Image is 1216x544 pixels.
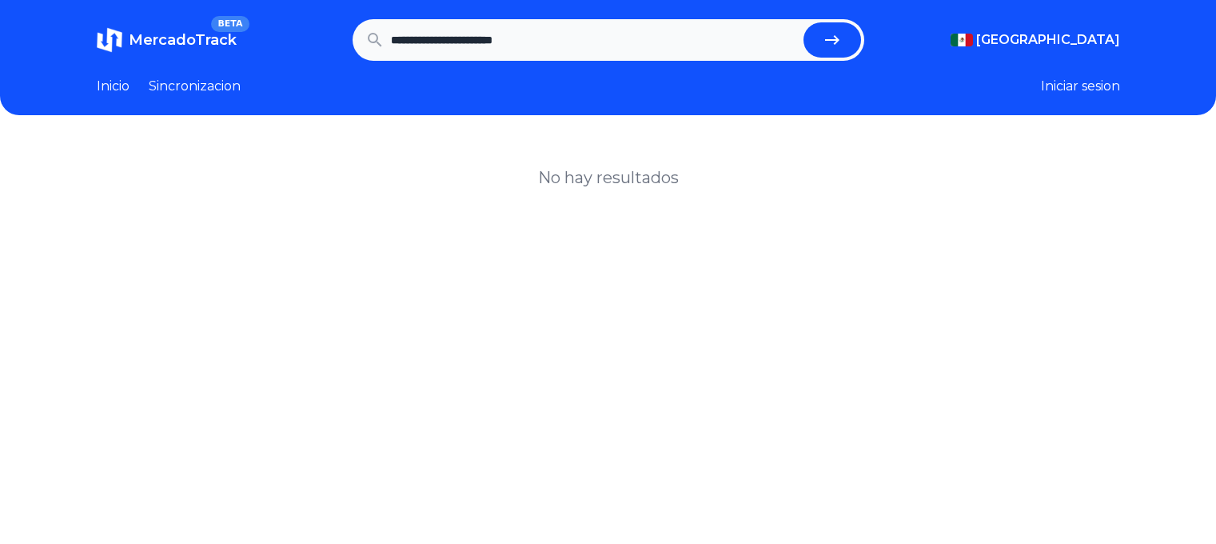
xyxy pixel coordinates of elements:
[97,27,122,53] img: MercadoTrack
[951,30,1120,50] button: [GEOGRAPHIC_DATA]
[149,77,241,96] a: Sincronizacion
[129,31,237,49] span: MercadoTrack
[97,77,130,96] a: Inicio
[538,166,679,189] h1: No hay resultados
[211,16,249,32] span: BETA
[1041,77,1120,96] button: Iniciar sesion
[97,27,237,53] a: MercadoTrackBETA
[976,30,1120,50] span: [GEOGRAPHIC_DATA]
[951,34,973,46] img: Mexico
